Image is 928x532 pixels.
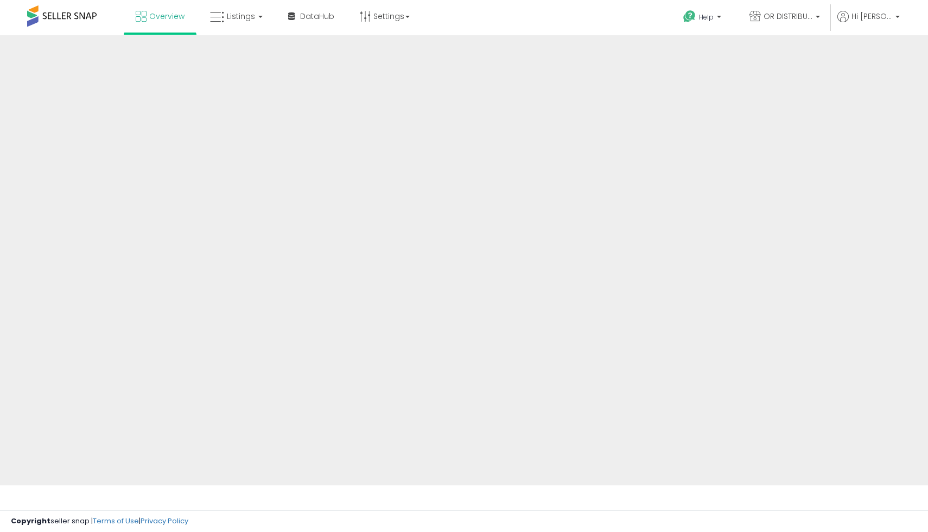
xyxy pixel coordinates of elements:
span: Hi [PERSON_NAME] [851,11,892,22]
a: Help [675,2,732,35]
span: DataHub [300,11,334,22]
span: Listings [227,11,255,22]
a: Hi [PERSON_NAME] [837,11,900,35]
span: OR DISTRIBUTION [764,11,812,22]
span: Overview [149,11,185,22]
span: Help [699,12,714,22]
i: Get Help [683,10,696,23]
